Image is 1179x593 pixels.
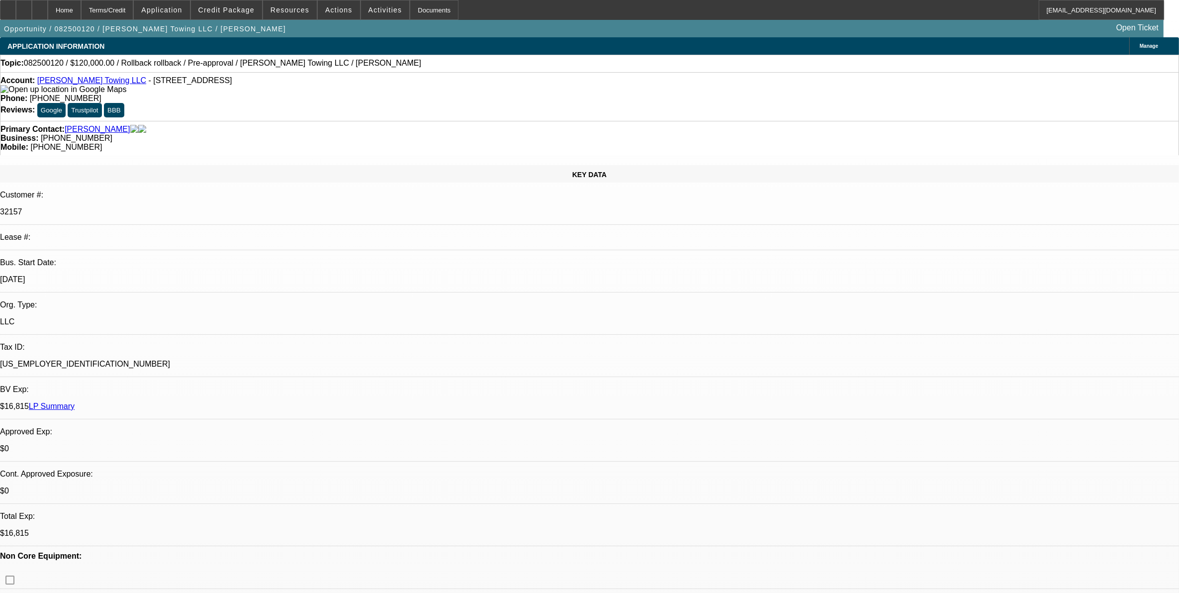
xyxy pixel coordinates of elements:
[572,171,607,179] span: KEY DATA
[1140,43,1158,49] span: Manage
[130,125,138,134] img: facebook-icon.png
[37,76,146,85] a: [PERSON_NAME] Towing LLC
[0,85,126,94] a: View Google Maps
[134,0,189,19] button: Application
[41,134,112,142] span: [PHONE_NUMBER]
[0,105,35,114] strong: Reviews:
[37,103,66,117] button: Google
[4,25,286,33] span: Opportunity / 082500120 / [PERSON_NAME] Towing LLC / [PERSON_NAME]
[198,6,255,14] span: Credit Package
[368,6,402,14] span: Activities
[271,6,309,14] span: Resources
[138,125,146,134] img: linkedin-icon.png
[29,402,75,410] a: LP Summary
[68,103,101,117] button: Trustpilot
[361,0,410,19] button: Activities
[7,42,104,50] span: APPLICATION INFORMATION
[149,76,232,85] span: - [STREET_ADDRESS]
[318,0,360,19] button: Actions
[325,6,353,14] span: Actions
[0,94,27,102] strong: Phone:
[30,143,102,151] span: [PHONE_NUMBER]
[263,0,317,19] button: Resources
[0,59,24,68] strong: Topic:
[1112,19,1163,36] a: Open Ticket
[141,6,182,14] span: Application
[0,125,65,134] strong: Primary Contact:
[0,134,38,142] strong: Business:
[191,0,262,19] button: Credit Package
[24,59,421,68] span: 082500120 / $120,000.00 / Rollback rollback / Pre-approval / [PERSON_NAME] Towing LLC / [PERSON_N...
[0,85,126,94] img: Open up location in Google Maps
[30,94,101,102] span: [PHONE_NUMBER]
[0,76,35,85] strong: Account:
[104,103,124,117] button: BBB
[0,143,28,151] strong: Mobile:
[65,125,130,134] a: [PERSON_NAME]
